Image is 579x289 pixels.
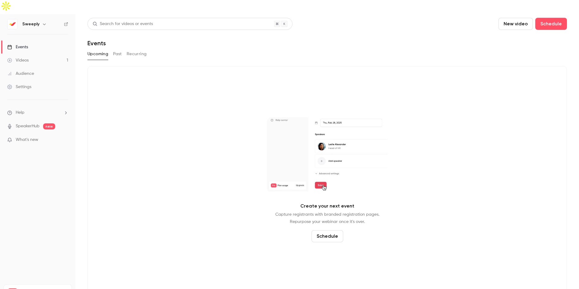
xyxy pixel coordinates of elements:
[7,71,34,77] div: Audience
[498,18,533,30] button: New video
[22,21,40,27] h6: Sweeply
[43,123,55,129] span: new
[300,202,354,210] p: Create your next event
[7,57,29,63] div: Videos
[8,19,17,29] img: Sweeply
[7,84,31,90] div: Settings
[16,123,40,129] a: SpeakerHub
[127,49,147,59] button: Recurring
[93,21,153,27] div: Search for videos or events
[113,49,122,59] button: Past
[61,137,68,143] iframe: Noticeable Trigger
[87,49,108,59] button: Upcoming
[7,44,28,50] div: Events
[275,211,379,225] p: Capture registrants with branded registration pages. Repurpose your webinar once it's over.
[16,137,38,143] span: What's new
[7,110,68,116] li: help-dropdown-opener
[535,18,567,30] button: Schedule
[87,40,106,47] h1: Events
[312,230,343,242] button: Schedule
[16,110,24,116] span: Help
